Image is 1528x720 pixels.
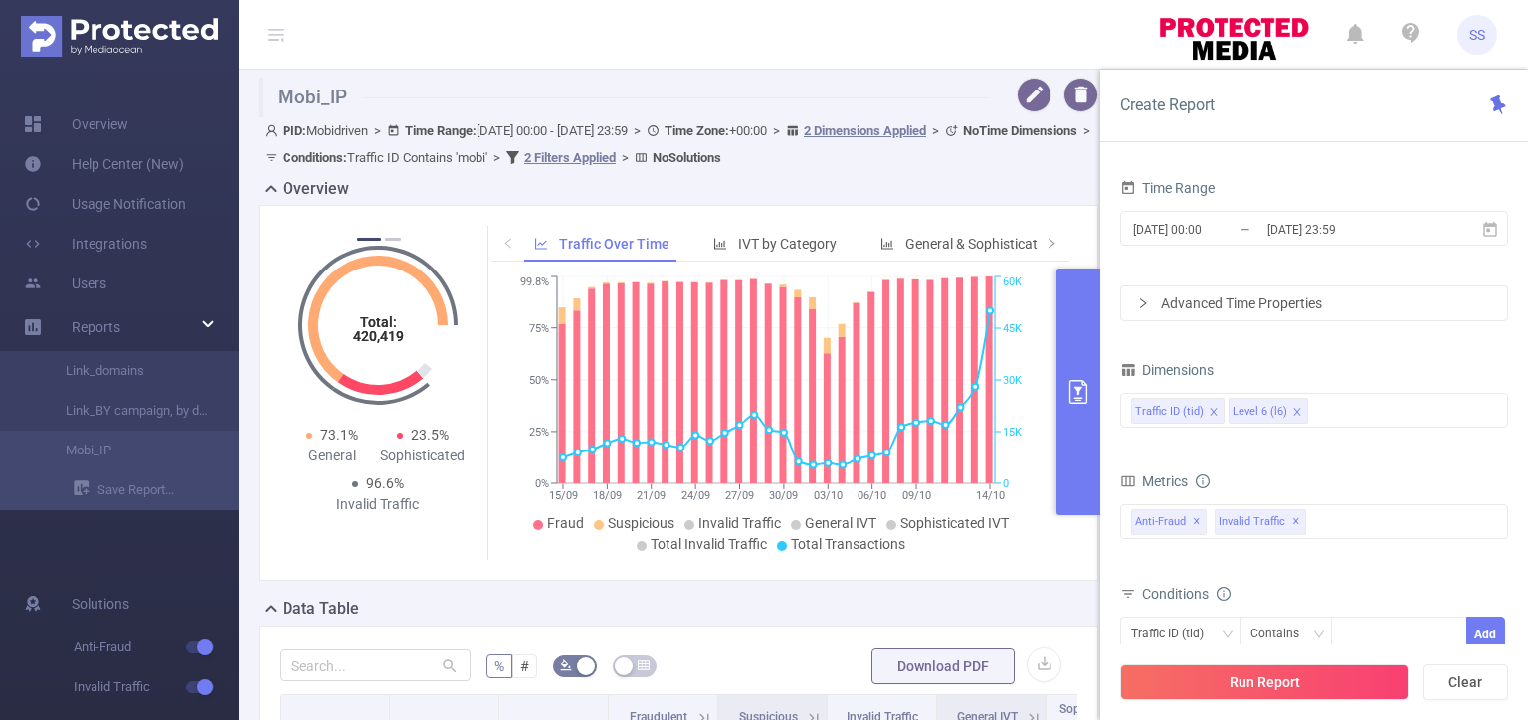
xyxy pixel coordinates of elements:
[871,648,1015,684] button: Download PDF
[524,150,616,165] u: 2 Filters Applied
[24,144,184,184] a: Help Center (New)
[265,123,1096,165] span: Mobidriven [DATE] 00:00 - [DATE] 23:59 +00:00
[559,236,669,252] span: Traffic Over Time
[1077,123,1096,138] span: >
[905,236,1154,252] span: General & Sophisticated IVT by Category
[1120,664,1409,700] button: Run Report
[24,264,106,303] a: Users
[767,123,786,138] span: >
[1209,407,1219,419] i: icon: close
[1120,180,1215,196] span: Time Range
[638,659,650,671] i: icon: table
[1196,474,1210,488] i: icon: info-circle
[1313,629,1325,642] i: icon: down
[520,276,549,289] tspan: 99.8%
[21,16,218,57] img: Protected Media
[665,123,729,138] b: Time Zone:
[72,307,120,347] a: Reports
[529,374,549,387] tspan: 50%
[1131,618,1218,650] div: Traffic ID (tid)
[357,238,381,241] button: 1
[713,237,727,251] i: icon: bar-chart
[283,150,487,165] span: Traffic ID Contains 'mobi'
[804,123,926,138] u: 2 Dimensions Applied
[74,470,239,510] a: Save Report...
[280,649,471,681] input: Search...
[72,584,129,624] span: Solutions
[283,123,306,138] b: PID:
[1292,510,1300,534] span: ✕
[502,237,514,249] i: icon: left
[651,536,767,552] span: Total Invalid Traffic
[616,150,635,165] span: >
[1003,374,1022,387] tspan: 30K
[1142,586,1231,602] span: Conditions
[769,489,798,502] tspan: 30/09
[520,658,529,674] span: #
[352,328,403,344] tspan: 420,419
[1121,286,1507,320] div: icon: rightAdvanced Time Properties
[1265,216,1427,243] input: End date
[1217,587,1231,601] i: icon: info-circle
[1003,322,1022,335] tspan: 45K
[926,123,945,138] span: >
[1423,664,1508,700] button: Clear
[791,536,905,552] span: Total Transactions
[1292,407,1302,419] i: icon: close
[637,489,666,502] tspan: 21/09
[332,494,423,515] div: Invalid Traffic
[880,237,894,251] i: icon: bar-chart
[738,236,837,252] span: IVT by Category
[900,515,1009,531] span: Sophisticated IVT
[534,237,548,251] i: icon: line-chart
[1222,629,1234,642] i: icon: down
[1229,398,1308,424] li: Level 6 (l6)
[1120,95,1215,114] span: Create Report
[74,667,239,707] span: Invalid Traffic
[24,184,186,224] a: Usage Notification
[366,475,404,491] span: 96.6%
[1466,617,1505,651] button: Add
[529,426,549,439] tspan: 25%
[858,489,886,502] tspan: 06/10
[1003,477,1009,490] tspan: 0
[40,391,215,431] a: Link_BY campaign, by domain
[1469,15,1485,55] span: SS
[1215,509,1306,535] span: Invalid Traffic
[608,515,674,531] span: Suspicious
[259,78,989,117] h1: Mobi_IP
[40,351,215,391] a: Link_domains
[592,489,621,502] tspan: 18/09
[1120,473,1188,489] span: Metrics
[1131,509,1207,535] span: Anti-Fraud
[1120,362,1214,378] span: Dimensions
[1131,398,1225,424] li: Traffic ID (tid)
[725,489,754,502] tspan: 27/09
[975,489,1004,502] tspan: 14/10
[40,431,215,470] a: Mobi_IP
[320,427,358,443] span: 73.1%
[535,477,549,490] tspan: 0%
[1233,399,1287,425] div: Level 6 (l6)
[368,123,387,138] span: >
[24,104,128,144] a: Overview
[529,322,549,335] tspan: 75%
[547,515,584,531] span: Fraud
[287,446,378,466] div: General
[378,446,469,466] div: Sophisticated
[1135,399,1204,425] div: Traffic ID (tid)
[653,150,721,165] b: No Solutions
[487,150,506,165] span: >
[1193,510,1201,534] span: ✕
[1003,276,1022,289] tspan: 60K
[1131,216,1292,243] input: Start date
[1003,426,1022,439] tspan: 15K
[1137,297,1149,309] i: icon: right
[411,427,449,443] span: 23.5%
[1250,618,1313,650] div: Contains
[265,124,283,137] i: icon: user
[24,224,147,264] a: Integrations
[805,515,876,531] span: General IVT
[628,123,647,138] span: >
[548,489,577,502] tspan: 15/09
